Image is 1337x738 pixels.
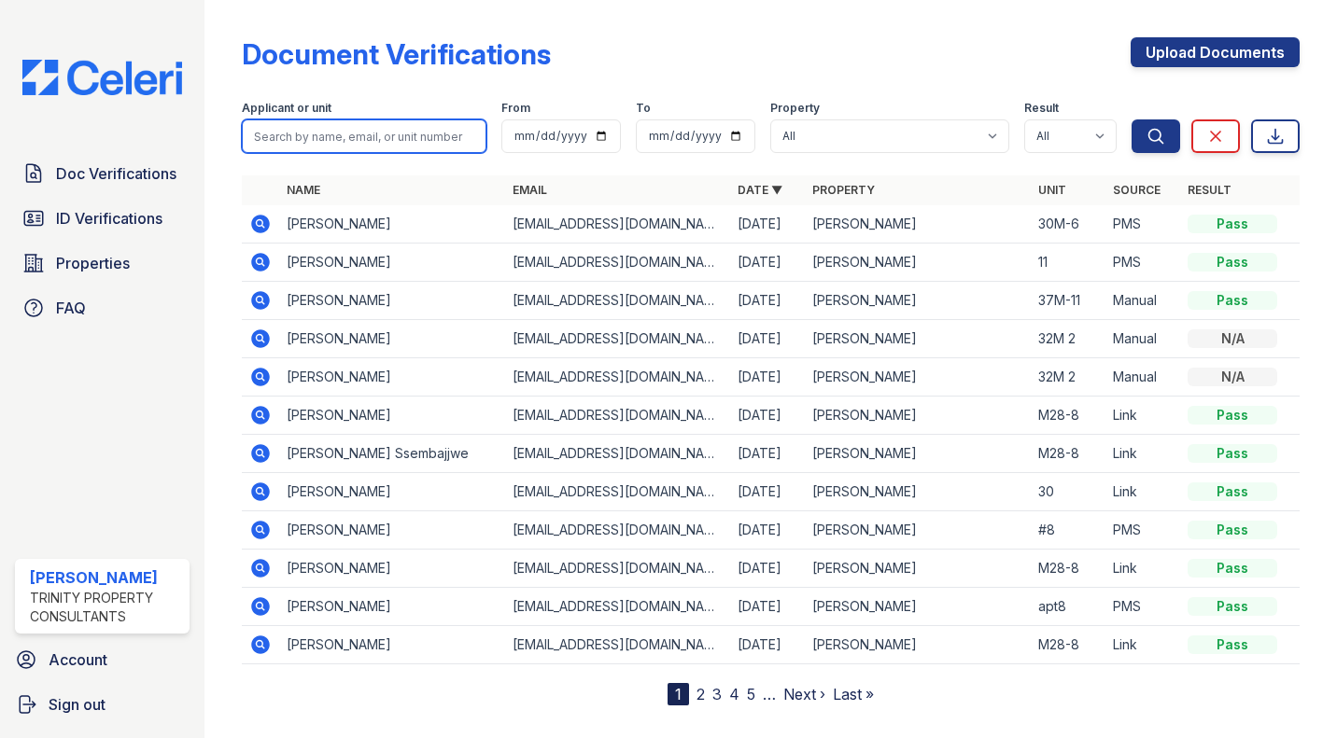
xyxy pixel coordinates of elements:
[1105,435,1180,473] td: Link
[30,566,182,589] div: [PERSON_NAME]
[805,320,1031,358] td: [PERSON_NAME]
[287,183,320,197] a: Name
[805,511,1031,550] td: [PERSON_NAME]
[7,686,197,723] a: Sign out
[730,358,805,397] td: [DATE]
[505,588,731,626] td: [EMAIL_ADDRESS][DOMAIN_NAME]
[1105,282,1180,320] td: Manual
[805,244,1031,282] td: [PERSON_NAME]
[505,397,731,435] td: [EMAIL_ADDRESS][DOMAIN_NAME]
[1105,511,1180,550] td: PMS
[1105,320,1180,358] td: Manual
[49,648,107,671] span: Account
[1188,215,1277,233] div: Pass
[1031,282,1105,320] td: 37M-11
[242,119,486,153] input: Search by name, email, or unit number
[1188,368,1277,386] div: N/A
[1188,597,1277,616] div: Pass
[505,550,731,588] td: [EMAIL_ADDRESS][DOMAIN_NAME]
[513,183,547,197] a: Email
[279,244,505,282] td: [PERSON_NAME]
[697,685,705,703] a: 2
[1188,253,1277,272] div: Pass
[7,641,197,678] a: Account
[279,511,505,550] td: [PERSON_NAME]
[56,207,162,230] span: ID Verifications
[763,683,776,705] span: …
[1188,329,1277,348] div: N/A
[501,101,530,116] label: From
[15,244,190,282] a: Properties
[15,155,190,192] a: Doc Verifications
[1188,406,1277,425] div: Pass
[805,435,1031,473] td: [PERSON_NAME]
[7,60,197,95] img: CE_Logo_Blue-a8612792a0a2168367f1c8372b55b34899dd931a85d93a1a3d3e32e68fde9ad4.png
[712,685,722,703] a: 3
[279,550,505,588] td: [PERSON_NAME]
[49,693,106,716] span: Sign out
[730,588,805,626] td: [DATE]
[805,550,1031,588] td: [PERSON_NAME]
[1105,358,1180,397] td: Manual
[1038,183,1066,197] a: Unit
[805,358,1031,397] td: [PERSON_NAME]
[730,473,805,511] td: [DATE]
[730,244,805,282] td: [DATE]
[279,397,505,435] td: [PERSON_NAME]
[242,101,331,116] label: Applicant or unit
[730,205,805,244] td: [DATE]
[730,282,805,320] td: [DATE]
[279,320,505,358] td: [PERSON_NAME]
[1105,588,1180,626] td: PMS
[1024,101,1059,116] label: Result
[15,200,190,237] a: ID Verifications
[505,626,731,664] td: [EMAIL_ADDRESS][DOMAIN_NAME]
[505,511,731,550] td: [EMAIL_ADDRESS][DOMAIN_NAME]
[1031,244,1105,282] td: 11
[1031,358,1105,397] td: 32M 2
[242,37,551,71] div: Document Verifications
[1031,626,1105,664] td: M28-8
[505,205,731,244] td: [EMAIL_ADDRESS][DOMAIN_NAME]
[1031,473,1105,511] td: 30
[1105,626,1180,664] td: Link
[1031,550,1105,588] td: M28-8
[505,244,731,282] td: [EMAIL_ADDRESS][DOMAIN_NAME]
[747,685,755,703] a: 5
[1188,444,1277,463] div: Pass
[505,435,731,473] td: [EMAIL_ADDRESS][DOMAIN_NAME]
[1031,205,1105,244] td: 30M-6
[56,252,130,274] span: Properties
[1188,635,1277,654] div: Pass
[770,101,820,116] label: Property
[805,397,1031,435] td: [PERSON_NAME]
[1031,397,1105,435] td: M28-8
[730,626,805,664] td: [DATE]
[1188,559,1277,578] div: Pass
[1031,435,1105,473] td: M28-8
[1188,521,1277,539] div: Pass
[730,320,805,358] td: [DATE]
[279,358,505,397] td: [PERSON_NAME]
[279,435,505,473] td: [PERSON_NAME] Ssembajjwe
[505,473,731,511] td: [EMAIL_ADDRESS][DOMAIN_NAME]
[730,435,805,473] td: [DATE]
[730,550,805,588] td: [DATE]
[1031,511,1105,550] td: #8
[1105,550,1180,588] td: Link
[636,101,651,116] label: To
[668,683,689,705] div: 1
[1105,205,1180,244] td: PMS
[1031,588,1105,626] td: apt8
[279,588,505,626] td: [PERSON_NAME]
[1105,397,1180,435] td: Link
[729,685,739,703] a: 4
[805,626,1031,664] td: [PERSON_NAME]
[1188,183,1231,197] a: Result
[1131,37,1300,67] a: Upload Documents
[279,473,505,511] td: [PERSON_NAME]
[1105,244,1180,282] td: PMS
[730,511,805,550] td: [DATE]
[56,162,176,185] span: Doc Verifications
